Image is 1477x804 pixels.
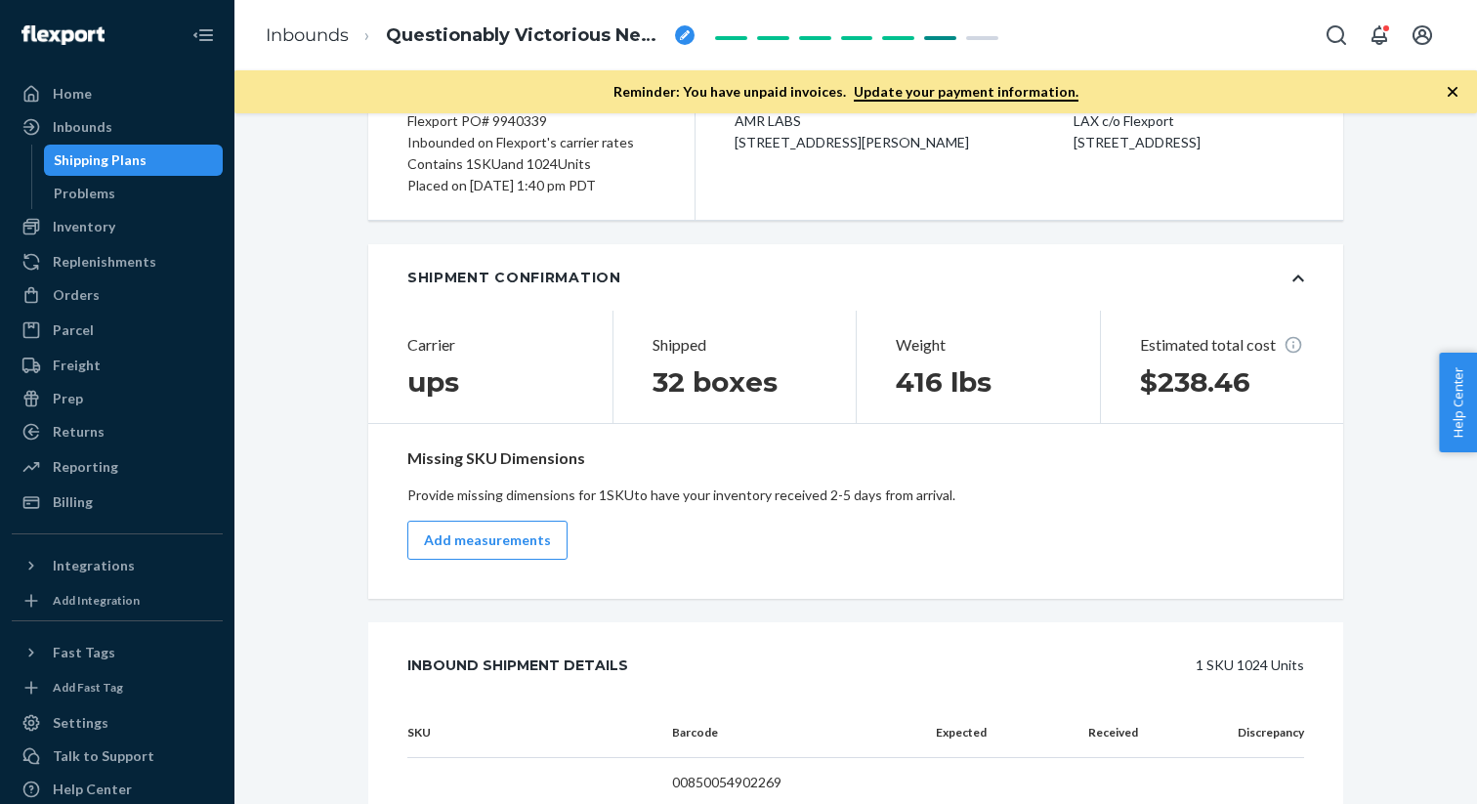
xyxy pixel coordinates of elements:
[53,356,101,375] div: Freight
[53,592,140,609] div: Add Integration
[407,175,655,196] div: Placed on [DATE] 1:40 pm PDT
[653,334,818,357] p: Shipped
[1140,364,1305,400] h1: $238.46
[407,132,655,153] div: Inbounded on Flexport's carrier rates
[672,773,890,792] p: 00850054902269
[407,447,1304,470] p: Missing SKU Dimensions
[1074,110,1305,132] p: LAX c/o Flexport
[250,7,710,64] ol: breadcrumbs
[53,556,135,575] div: Integrations
[407,486,1304,505] p: Provide missing dimensions for 1 SKU to have your inventory received 2-5 days from arrival.
[53,679,123,696] div: Add Fast Tag
[12,707,223,739] a: Settings
[53,117,112,137] div: Inbounds
[12,78,223,109] a: Home
[12,111,223,143] a: Inbounds
[896,334,1061,357] p: Weight
[12,416,223,447] a: Returns
[53,389,83,408] div: Prep
[407,646,628,685] div: Inbound Shipment Details
[1074,134,1201,150] span: [STREET_ADDRESS]
[12,741,223,772] a: Talk to Support
[653,364,818,400] h1: 32 boxes
[53,643,115,662] div: Fast Tags
[854,83,1078,102] a: Update your payment information.
[54,150,147,170] div: Shipping Plans
[53,217,115,236] div: Inventory
[12,589,223,613] a: Add Integration
[613,82,1078,102] p: Reminder: You have unpaid invoices.
[1403,16,1442,55] button: Open account menu
[53,320,94,340] div: Parcel
[53,713,108,733] div: Settings
[12,487,223,518] a: Billing
[53,84,92,104] div: Home
[12,279,223,311] a: Orders
[53,422,105,442] div: Returns
[905,708,1002,758] th: Expected
[407,521,568,560] button: Add measurements
[1002,708,1153,758] th: Received
[184,16,223,55] button: Close Navigation
[53,252,156,272] div: Replenishments
[12,383,223,414] a: Prep
[407,153,655,175] div: Contains 1 SKU and 1024 Units
[1154,708,1304,758] th: Discrepancy
[1140,334,1305,357] p: Estimated total cost
[12,350,223,381] a: Freight
[1317,16,1356,55] button: Open Search Box
[53,285,100,305] div: Orders
[44,145,224,176] a: Shipping Plans
[44,178,224,209] a: Problems
[1439,353,1477,452] button: Help Center
[12,676,223,699] a: Add Fast Tag
[386,23,667,49] span: Questionably Victorious Newfoundland
[12,451,223,483] a: Reporting
[12,246,223,277] a: Replenishments
[54,184,115,203] div: Problems
[53,492,93,512] div: Billing
[53,780,132,799] div: Help Center
[12,315,223,346] a: Parcel
[1360,16,1399,55] button: Open notifications
[407,110,655,132] div: Flexport PO# 9940339
[53,746,154,766] div: Talk to Support
[896,364,1061,400] h1: 416 lbs
[407,708,656,758] th: SKU
[12,550,223,581] button: Integrations
[407,334,573,357] p: Carrier
[266,24,349,46] a: Inbounds
[21,25,105,45] img: Flexport logo
[407,268,621,287] div: Shipment Confirmation
[12,211,223,242] a: Inventory
[656,708,906,758] th: Barcode
[672,646,1304,685] div: 1 SKU 1024 Units
[12,637,223,668] button: Fast Tags
[407,364,573,400] h1: ups
[53,457,118,477] div: Reporting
